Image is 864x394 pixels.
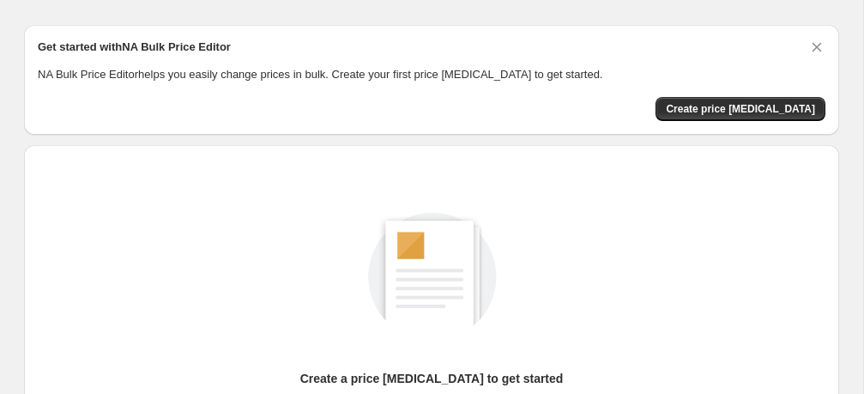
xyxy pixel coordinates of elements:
h2: Get started with NA Bulk Price Editor [38,39,231,56]
button: Create price change job [656,97,825,121]
span: Create price [MEDICAL_DATA] [666,102,815,116]
p: Create a price [MEDICAL_DATA] to get started [300,370,564,387]
p: NA Bulk Price Editor helps you easily change prices in bulk. Create your first price [MEDICAL_DAT... [38,66,825,83]
button: Dismiss card [808,39,825,56]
